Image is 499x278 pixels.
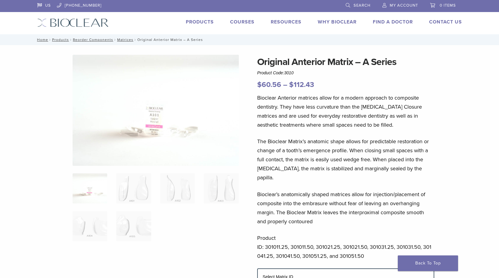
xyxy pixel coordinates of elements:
h1: Original Anterior Matrix – A Series [257,55,434,69]
a: Find A Doctor [373,19,413,25]
a: Why Bioclear [318,19,357,25]
span: / [69,38,73,41]
span: 0 items [440,3,456,8]
span: / [113,38,117,41]
p: Bioclear’s anatomically shaped matrices allow for injection/placement of composite into the embra... [257,190,434,226]
a: Back To Top [398,255,458,271]
p: Bioclear Anterior matrices allow for a modern approach to composite dentistry. They have less cur... [257,93,434,129]
a: Contact Us [429,19,462,25]
img: Anterior-Original-A-Series-Matrices-324x324.jpg [73,173,107,203]
a: Products [186,19,214,25]
img: Original Anterior Matrix - A Series - Image 6 [116,211,151,241]
span: $ [289,80,294,89]
span: Product Code: [257,70,294,75]
span: My Account [390,3,418,8]
img: Bioclear [37,18,109,27]
span: Search [354,3,370,8]
p: The Bioclear Matrix’s anatomic shape allows for predictable restoration or change of a tooth’s em... [257,137,434,182]
span: 3010 [284,70,294,75]
img: Original Anterior Matrix - A Series - Image 4 [204,173,239,203]
span: / [133,38,137,41]
a: Courses [230,19,254,25]
p: Product ID: 301011.25, 301011.50, 301021.25, 301021.50, 301031.25, 301031.50, 301041.25, 301041.5... [257,233,434,261]
a: Reorder Components [73,38,113,42]
span: – [283,80,287,89]
a: Resources [271,19,301,25]
a: Home [35,38,48,42]
span: / [48,38,52,41]
img: Original Anterior Matrix - A Series - Image 5 [73,211,107,241]
nav: Original Anterior Matrix – A Series [33,34,466,45]
span: $ [257,80,262,89]
img: Anterior Original A Series Matrices [73,55,239,166]
img: Original Anterior Matrix - A Series - Image 3 [160,173,195,203]
a: Matrices [117,38,133,42]
a: Products [52,38,69,42]
img: Original Anterior Matrix - A Series - Image 2 [116,173,151,203]
bdi: 60.56 [257,80,281,89]
bdi: 112.43 [289,80,314,89]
